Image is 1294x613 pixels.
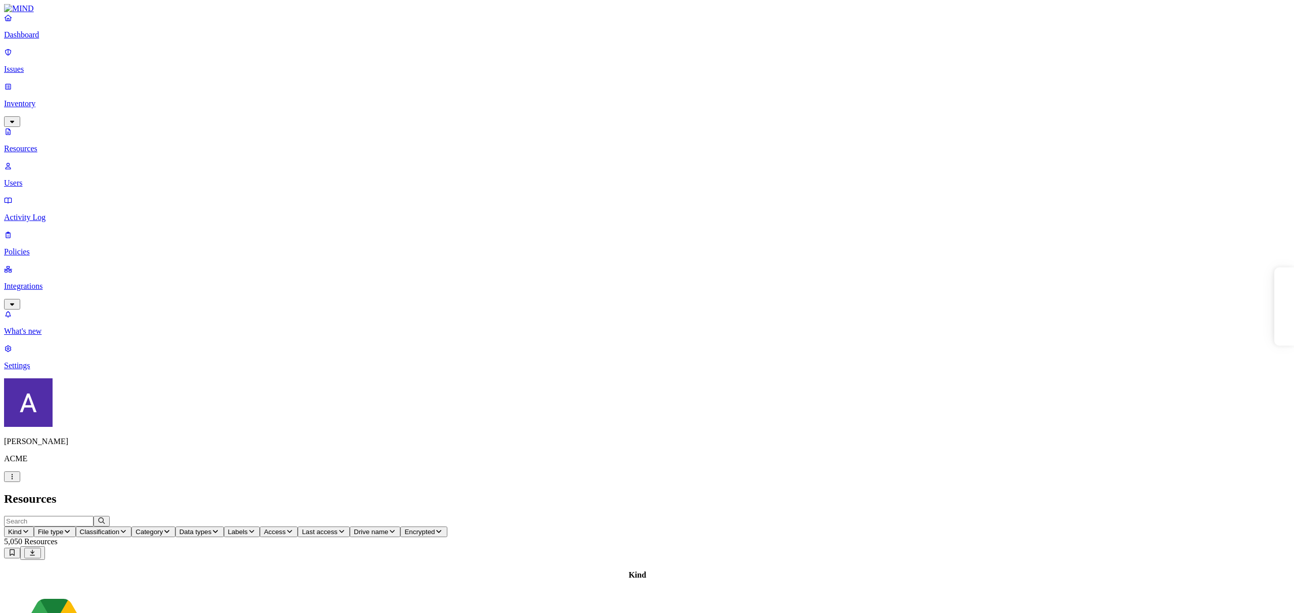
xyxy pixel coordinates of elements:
[4,48,1290,74] a: Issues
[4,378,53,427] img: Avigail Bronznick
[4,13,1290,39] a: Dashboard
[228,528,248,536] span: Labels
[4,454,1290,463] p: ACME
[4,344,1290,370] a: Settings
[264,528,286,536] span: Access
[135,528,163,536] span: Category
[4,516,94,527] input: Search
[302,528,337,536] span: Last access
[38,528,63,536] span: File type
[4,161,1290,188] a: Users
[8,528,22,536] span: Kind
[4,247,1290,256] p: Policies
[4,327,1290,336] p: What's new
[4,99,1290,108] p: Inventory
[4,537,58,546] span: 5,050 Resources
[4,82,1290,125] a: Inventory
[4,4,1290,13] a: MIND
[4,230,1290,256] a: Policies
[4,179,1290,188] p: Users
[4,196,1290,222] a: Activity Log
[80,528,120,536] span: Classification
[4,310,1290,336] a: What's new
[4,361,1290,370] p: Settings
[4,492,1290,506] h2: Resources
[4,437,1290,446] p: [PERSON_NAME]
[6,571,1269,580] div: Kind
[4,144,1290,153] p: Resources
[4,282,1290,291] p: Integrations
[4,265,1290,308] a: Integrations
[354,528,388,536] span: Drive name
[404,528,435,536] span: Encrypted
[4,65,1290,74] p: Issues
[4,213,1290,222] p: Activity Log
[4,4,34,13] img: MIND
[4,127,1290,153] a: Resources
[4,30,1290,39] p: Dashboard
[179,528,212,536] span: Data types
